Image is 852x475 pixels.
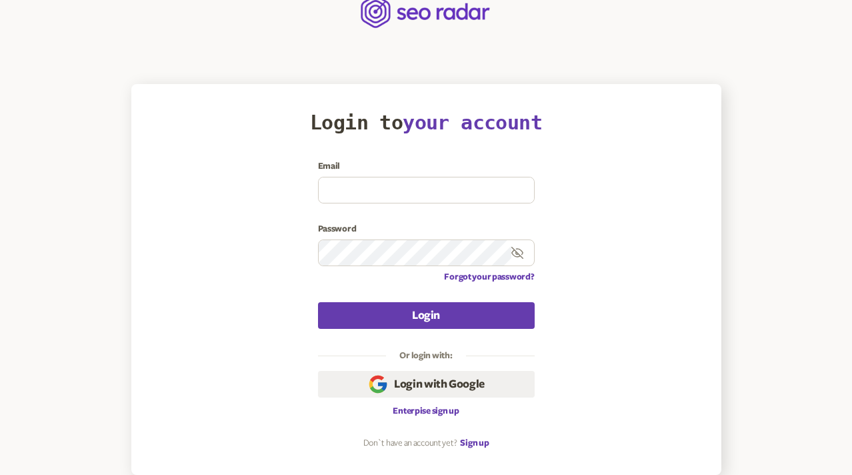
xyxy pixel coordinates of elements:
[444,272,534,282] a: Forgot your password?
[318,161,535,171] label: Email
[403,111,542,134] span: your account
[460,438,489,448] a: Sign up
[394,376,485,392] span: Login with Google
[318,302,535,329] button: Login
[310,111,542,134] h1: Login to
[393,406,459,416] a: Enterpise sign up
[386,350,465,361] legend: Or login with:
[363,438,457,448] p: Don`t have an account yet?
[318,223,535,234] label: Password
[318,371,535,398] button: Login with Google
